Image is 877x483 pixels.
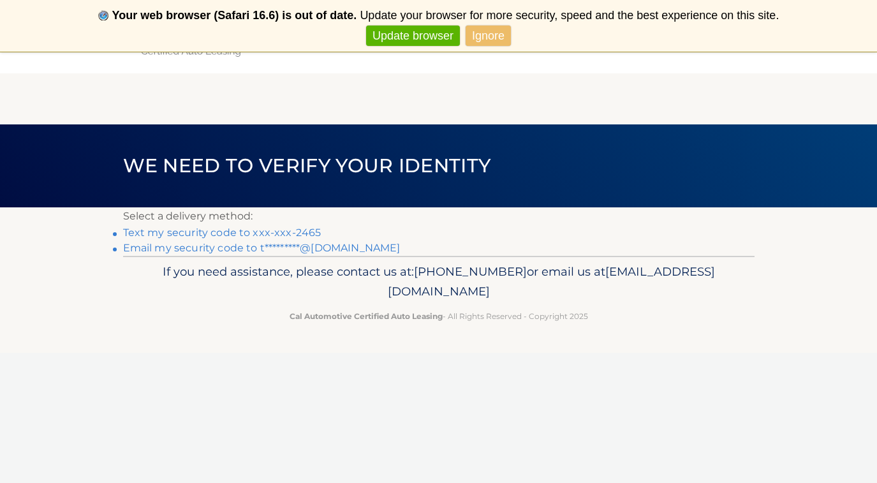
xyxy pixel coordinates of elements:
[131,262,746,302] p: If you need assistance, please contact us at: or email us at
[466,26,511,47] a: Ignore
[414,264,527,279] span: [PHONE_NUMBER]
[112,9,357,22] b: Your web browser (Safari 16.6) is out of date.
[366,26,460,47] a: Update browser
[290,311,443,321] strong: Cal Automotive Certified Auto Leasing
[123,242,401,254] a: Email my security code to t*********@[DOMAIN_NAME]
[131,309,746,323] p: - All Rights Reserved - Copyright 2025
[123,207,755,225] p: Select a delivery method:
[123,227,321,239] a: Text my security code to xxx-xxx-2465
[123,154,491,177] span: We need to verify your identity
[360,9,779,22] span: Update your browser for more security, speed and the best experience on this site.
